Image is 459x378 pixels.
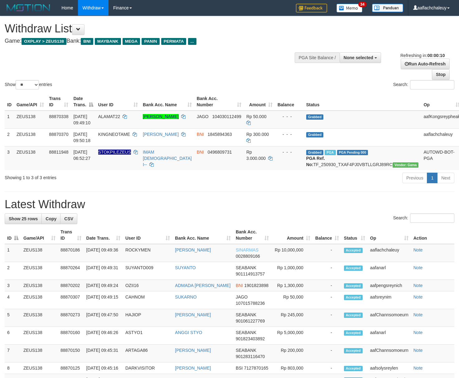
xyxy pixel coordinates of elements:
span: Copy 1845894363 to clipboard [208,132,232,137]
a: Note [413,247,423,252]
td: - [313,280,341,291]
span: ... [188,38,196,45]
span: [DATE] 09:49:10 [73,114,90,125]
a: 1 [427,173,437,183]
td: 7 [5,345,21,362]
span: Rp 50.000 [246,114,267,119]
a: Copy [41,213,60,224]
td: [DATE] 09:47:50 [84,309,123,327]
td: - [313,262,341,280]
td: aafChannsomoeurn [368,309,411,327]
span: Accepted [344,366,363,371]
span: Rp 300.000 [246,132,269,137]
th: Bank Acc. Number: activate to sort column ascending [233,226,272,244]
td: 4 [5,291,21,309]
label: Search: [393,80,454,89]
td: 8 [5,362,21,374]
span: SINARMAS [236,247,258,252]
td: ZEUS138 [21,291,58,309]
a: Previous [402,173,427,183]
span: Accepted [344,248,363,253]
span: BNI [236,283,243,288]
div: PGA Site Balance / [295,52,340,63]
td: ZEUS138 [21,244,58,262]
td: 5 [5,309,21,327]
td: 88870202 [58,280,84,291]
th: Op: activate to sort column ascending [368,226,411,244]
td: 1 [5,111,14,129]
select: Showentries [16,80,39,89]
td: aafpengsreynich [368,280,411,291]
td: 88870150 [58,345,84,362]
a: ADMADA [PERSON_NAME] [175,283,230,288]
span: Accepted [344,313,363,318]
span: Copy 104030112499 to clipboard [212,114,241,119]
span: BNI [197,150,204,155]
th: Trans ID: activate to sort column ascending [58,226,84,244]
span: 88870338 [49,114,68,119]
td: aafanarl [368,262,411,280]
span: Show 25 rows [9,216,38,221]
a: Note [413,294,423,299]
th: Amount: activate to sort column ascending [244,93,275,111]
td: 88870273 [58,309,84,327]
span: SEABANK [236,348,256,353]
th: Balance [275,93,304,111]
span: 88870370 [49,132,68,137]
span: Copy 901114913757 to clipboard [236,271,265,276]
td: ARTAGA86 [123,345,172,362]
span: Grabbed [306,150,324,155]
td: 88870307 [58,291,84,309]
h4: Game: Bank: [5,38,300,44]
span: Nama rekening ada tanda titik/strip, harap diedit [98,150,131,155]
a: Note [413,330,423,335]
th: Bank Acc. Name: activate to sort column ascending [140,93,194,111]
td: 88870264 [58,262,84,280]
b: PGA Ref. No: [306,156,325,167]
th: Action [411,226,454,244]
strong: 00:00:10 [427,53,445,58]
td: [DATE] 09:45:31 [84,345,123,362]
a: [PERSON_NAME] [175,348,211,353]
span: MAYBANK [95,38,121,45]
span: None selected [344,55,373,60]
h1: Latest Withdraw [5,198,454,211]
td: Rp 5,000,000 [271,327,312,345]
td: - [313,362,341,374]
span: BNI [197,132,204,137]
span: ALAMAT22 [98,114,120,119]
th: Date Trans.: activate to sort column descending [71,93,95,111]
span: [DATE] 06:52:27 [73,150,90,161]
td: TF_250930_TXAF4PJ0VBTLLGRJ89RC [304,146,421,170]
td: CAHNOM [123,291,172,309]
span: Rp 3.000.000 [246,150,266,161]
a: SUKARNO [175,294,196,299]
th: ID: activate to sort column descending [5,226,21,244]
td: [DATE] 09:49:36 [84,244,123,262]
th: User ID: activate to sort column ascending [123,226,172,244]
span: PANIN [142,38,159,45]
td: [DATE] 09:49:15 [84,291,123,309]
td: ZEUS138 [21,327,58,345]
span: Accepted [344,330,363,336]
span: SEABANK [236,265,256,270]
td: [DATE] 09:49:24 [84,280,123,291]
span: Copy 901283116470 to clipboard [236,354,265,359]
span: JAGO [236,294,248,299]
th: Balance: activate to sort column ascending [313,226,341,244]
td: [DATE] 09:49:31 [84,262,123,280]
td: - [313,327,341,345]
td: - [313,345,341,362]
span: Copy 901061227769 to clipboard [236,318,265,323]
td: ZEUS138 [14,111,46,129]
th: Status [304,93,421,111]
td: 6 [5,327,21,345]
span: PGA Pending [337,150,368,155]
div: - - - [278,113,301,120]
th: ID [5,93,14,111]
img: Button%20Memo.svg [336,4,363,12]
a: [PERSON_NAME] [143,114,179,119]
a: Run Auto-Refresh [401,59,450,69]
td: - [313,309,341,327]
span: CSV [64,216,73,221]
